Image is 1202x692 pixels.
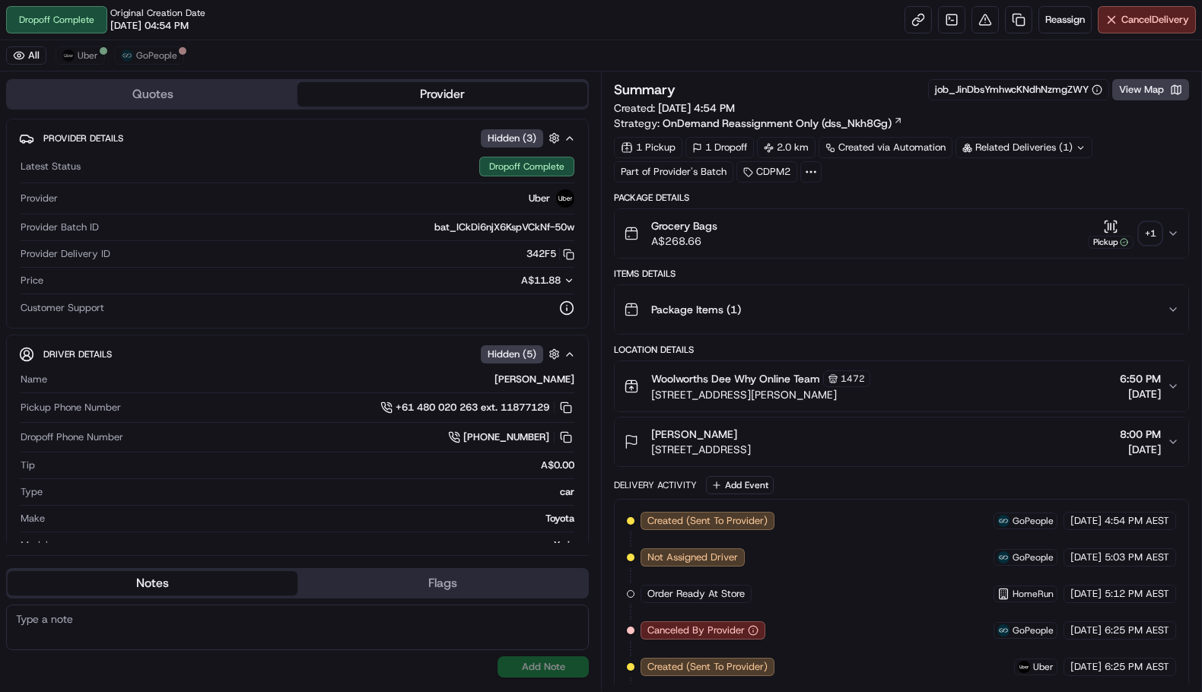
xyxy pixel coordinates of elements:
[481,344,564,363] button: Hidden (5)
[1070,587,1102,601] span: [DATE]
[736,161,797,183] div: CDPM2
[1088,219,1134,249] button: Pickup
[1070,624,1102,637] span: [DATE]
[1120,386,1161,402] span: [DATE]
[529,192,550,205] span: Uber
[1088,219,1161,249] button: Pickup+1
[1105,587,1169,601] span: 5:12 PM AEST
[647,587,745,601] span: Order Ready At Store
[49,485,574,499] div: car
[819,137,952,158] a: Created via Automation
[21,247,110,261] span: Provider Delivery ID
[651,387,870,402] span: [STREET_ADDRESS][PERSON_NAME]
[615,361,1188,411] button: Woolworths Dee Why Online Team1472[STREET_ADDRESS][PERSON_NAME]6:50 PM[DATE]
[1038,6,1092,33] button: Reassign
[956,137,1092,158] div: Related Deliveries (1)
[614,268,1189,280] div: Items Details
[663,116,892,131] span: OnDemand Reassignment Only (dss_Nkh8Gg)
[614,116,903,131] div: Strategy:
[663,116,903,131] a: OnDemand Reassignment Only (dss_Nkh8Gg)
[21,401,121,414] span: Pickup Phone Number
[481,129,564,148] button: Hidden (3)
[54,538,574,552] div: Yaris
[1120,371,1161,386] span: 6:50 PM
[647,624,745,637] span: Canceled By Provider
[56,46,105,65] button: Uber
[757,137,816,158] div: 2.0 km
[1013,588,1054,600] span: HomeRun
[1013,551,1054,563] span: GoPeople
[1105,624,1169,637] span: 6:25 PM AEST
[651,233,717,249] span: A$268.66
[380,399,574,416] a: +61 480 020 263 ext. 11877129
[21,221,99,234] span: Provider Batch ID
[110,7,205,19] span: Original Creation Date
[1033,661,1054,673] span: Uber
[997,624,1010,636] img: gopeople_logo.png
[647,514,768,528] span: Created (Sent To Provider)
[440,274,574,287] button: A$11.88
[8,82,297,106] button: Quotes
[488,132,536,145] span: Hidden ( 3 )
[21,373,47,386] span: Name
[1105,660,1169,674] span: 6:25 PM AEST
[136,49,177,62] span: GoPeople
[615,285,1188,334] button: Package Items (1)
[1105,551,1169,564] span: 5:03 PM AEST
[396,401,549,414] span: +61 480 020 263 ext. 11877129
[521,274,561,287] span: A$11.88
[78,49,98,62] span: Uber
[21,459,35,472] span: Tip
[1105,514,1169,528] span: 4:54 PM AEST
[297,82,587,106] button: Provider
[448,429,574,446] a: [PHONE_NUMBER]
[1070,514,1102,528] span: [DATE]
[614,83,676,97] h3: Summary
[647,551,738,564] span: Not Assigned Driver
[526,247,574,261] button: 342F5
[43,348,112,360] span: Driver Details
[6,46,46,65] button: All
[1013,624,1054,636] span: GoPeople
[615,417,1188,466] button: [PERSON_NAME][STREET_ADDRESS]8:00 PM[DATE]
[21,160,81,173] span: Latest Status
[1121,13,1189,27] span: Cancel Delivery
[614,192,1189,204] div: Package Details
[1112,79,1189,100] button: View Map
[1018,661,1030,673] img: uber-new-logo.jpeg
[21,430,123,444] span: Dropoff Phone Number
[706,476,774,494] button: Add Event
[651,442,751,457] span: [STREET_ADDRESS]
[614,344,1189,356] div: Location Details
[997,515,1010,527] img: gopeople_logo.png
[1045,13,1085,27] span: Reassign
[651,302,741,317] span: Package Items ( 1 )
[62,49,75,62] img: uber-new-logo.jpeg
[647,660,768,674] span: Created (Sent To Provider)
[651,218,717,233] span: Grocery Bags
[110,19,189,33] span: [DATE] 04:54 PM
[19,341,576,367] button: Driver DetailsHidden (5)
[434,221,574,234] span: bat_ICkDi6njX6KspVCkNf-50w
[21,512,45,525] span: Make
[1070,660,1102,674] span: [DATE]
[8,571,297,595] button: Notes
[1140,223,1161,244] div: + 1
[615,209,1188,258] button: Grocery BagsA$268.66Pickup+1
[21,485,43,499] span: Type
[685,137,754,158] div: 1 Dropoff
[556,189,574,208] img: uber-new-logo.jpeg
[21,192,58,205] span: Provider
[114,46,184,65] button: GoPeople
[51,512,574,525] div: Toyota
[21,538,48,552] span: Model
[121,49,133,62] img: gopeople_logo.png
[53,373,574,386] div: [PERSON_NAME]
[21,301,104,315] span: Customer Support
[1120,427,1161,442] span: 8:00 PM
[1013,515,1054,527] span: GoPeople
[651,371,820,386] span: Woolworths Dee Why Online Team
[997,551,1010,563] img: gopeople_logo.png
